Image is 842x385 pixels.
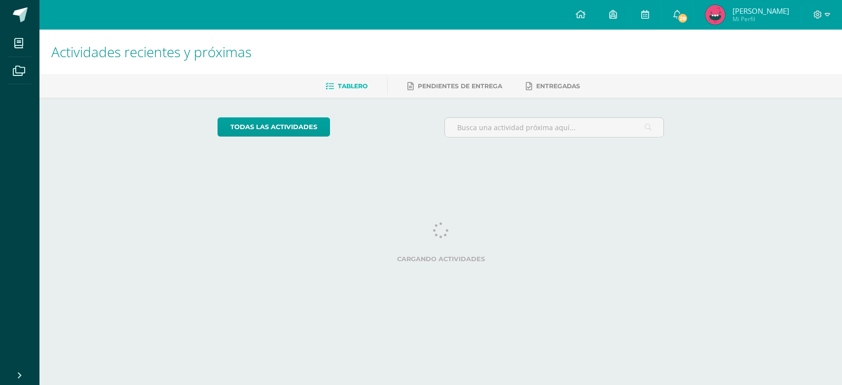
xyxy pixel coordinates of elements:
span: Mi Perfil [732,15,789,23]
a: Entregadas [526,78,580,94]
a: Tablero [326,78,367,94]
span: Entregadas [536,82,580,90]
span: Tablero [338,82,367,90]
span: Pendientes de entrega [418,82,502,90]
label: Cargando actividades [218,255,664,263]
span: 28 [677,13,688,24]
input: Busca una actividad próxima aquí... [445,118,663,137]
span: Actividades recientes y próximas [51,42,252,61]
span: [PERSON_NAME] [732,6,789,16]
a: Pendientes de entrega [407,78,502,94]
a: todas las Actividades [218,117,330,137]
img: 0dda2352bd48dd5322620da68e1b1561.png [705,5,725,25]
